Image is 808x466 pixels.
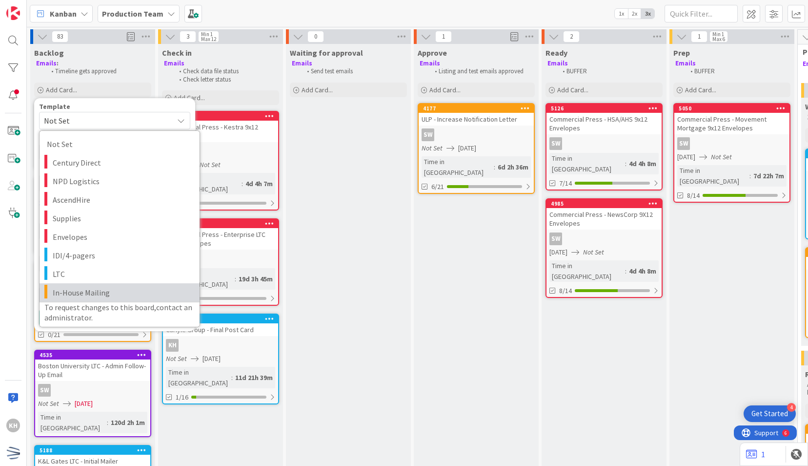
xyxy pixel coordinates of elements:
div: 4535 [40,352,150,359]
a: Envelopes [40,228,200,246]
div: 4985Commercial Press - NewsCorp 9X12 Envelopes [546,199,662,230]
div: SW [546,137,662,150]
strong: Emails [292,59,312,67]
img: avatar [6,446,20,460]
span: Backlog [34,48,64,58]
span: Add Card... [429,85,461,94]
div: 5188 [40,447,150,454]
span: 1x [615,9,628,19]
div: 4d 4h 8m [626,266,659,276]
div: 5050 [674,104,789,113]
strong: Emails [547,59,568,67]
span: contact an administrator [44,302,192,322]
a: Supplies [40,209,200,228]
div: SW [549,233,562,245]
span: 2x [628,9,641,19]
span: Not Set [47,138,187,150]
div: Time in [GEOGRAPHIC_DATA] [166,173,242,194]
span: : [625,158,626,169]
div: SW [677,137,690,150]
li: Check data file status [174,67,278,75]
div: 5253Commercial Press - Kestra 9x12 Envelopes [163,112,278,142]
div: 11d 21h 39m [233,372,275,383]
a: Not Set [40,135,200,153]
span: NPD Logistics [53,175,192,188]
div: Time in [GEOGRAPHIC_DATA] [549,153,625,174]
div: 5253 [167,113,278,120]
div: 120d 2h 1m [108,417,147,428]
div: SW [35,384,150,397]
span: Template [39,103,70,110]
div: 4985 [551,200,662,207]
div: Time in [GEOGRAPHIC_DATA] [422,156,494,178]
span: 83 [52,31,68,42]
div: 5126Commercial Press - HSA/AHS 9x12 Envelopes [546,104,662,134]
a: 1 [746,448,765,460]
div: SW [546,233,662,245]
i: Not Set [711,152,732,161]
strong: Emails [420,59,440,67]
span: In-House Mailing [53,286,192,299]
span: 0 [307,31,324,42]
div: 4177ULP - Increase Notification Letter [419,104,534,126]
a: In-House Mailing [40,283,200,302]
span: 8/14 [687,191,700,201]
div: 4 [787,403,796,412]
li: BUFFER [557,67,661,75]
li: Listing and test emails approved [429,67,533,75]
span: 1 [435,31,452,42]
div: 4535Boston University LTC - Admin Follow-Up Email [35,351,150,381]
span: Waiting for approval [290,48,363,58]
span: To request changes to this board, . [44,302,192,322]
div: Carlyle Group - Final Post Card [163,323,278,336]
span: Add Card... [557,85,588,94]
strong: : [57,59,59,67]
div: 5126 [546,104,662,113]
span: : [494,162,495,172]
div: 4d 4h 7m [243,178,275,189]
i: Not Set [583,248,604,256]
div: Open Get Started checklist, remaining modules: 4 [744,405,796,422]
div: SW [549,137,562,150]
span: Add Card... [46,85,77,94]
div: 5126 [551,105,662,112]
div: Commercial Press - Movement Mortgage 9x12 Envelopes [674,113,789,134]
span: : [749,170,751,181]
i: Not Set [166,354,187,363]
i: Not Set [38,399,59,408]
span: 6/21 [431,182,444,192]
span: AscendHire [53,193,192,206]
div: KH [6,419,20,432]
div: 5125Commercial Press - Enterprise LTC 9x12 Envelopes [163,219,278,250]
span: [DATE] [677,152,695,162]
a: LTC [40,265,200,283]
div: 5050 [679,105,789,112]
a: NPD Logistics [40,172,200,191]
div: SW [38,384,51,397]
div: KH [166,339,179,352]
div: 4535 [35,351,150,360]
span: : [242,178,243,189]
div: 7d 22h 7m [751,170,787,181]
span: [DATE] [458,143,476,153]
div: 6d 2h 36m [495,162,531,172]
div: 5125 [163,219,278,228]
a: IDI/4-pagers [40,246,200,265]
div: SW [419,128,534,141]
span: [DATE] [549,247,567,257]
li: BUFFER [685,67,789,75]
div: 4d 4h 8m [626,158,659,169]
div: Boston University LTC - Admin Follow-Up Email [35,360,150,381]
div: 4659Carlyle Group - Final Post Card [163,315,278,336]
div: Min 1 [201,32,213,37]
div: SW [422,128,434,141]
li: Timeline gets approved [46,67,150,75]
div: 4659 [167,316,278,322]
div: 5050Commercial Press - Movement Mortgage 9x12 Envelopes [674,104,789,134]
span: : [107,417,108,428]
span: Check in [162,48,192,58]
span: IDI/4-pagers [53,249,192,262]
strong: Emails [36,59,57,67]
div: 4177 [419,104,534,113]
img: Visit kanbanzone.com [6,6,20,20]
